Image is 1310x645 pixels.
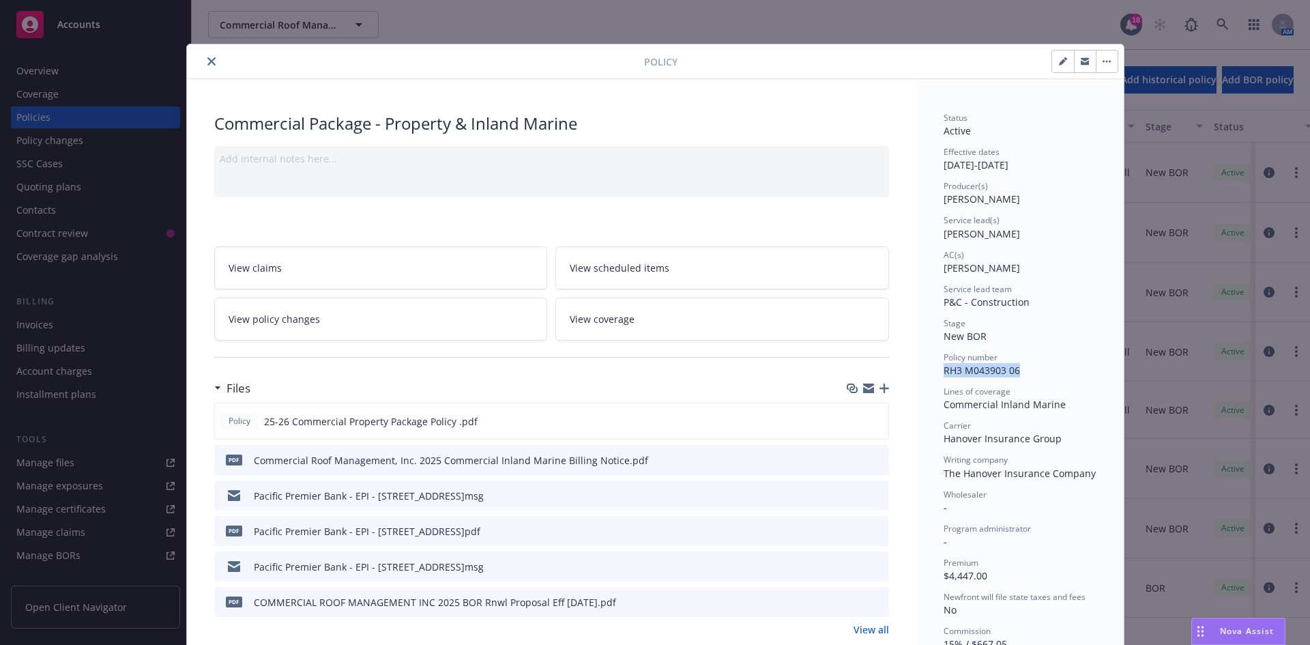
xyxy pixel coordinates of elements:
span: Service lead(s) [944,214,1000,226]
span: pdf [226,526,242,536]
span: RH3 M043903 06 [944,364,1020,377]
span: Service lead team [944,283,1012,295]
span: Commercial Inland Marine [944,398,1066,411]
span: View policy changes [229,312,320,326]
button: download file [849,524,860,539]
div: COMMERCIAL ROOF MANAGEMENT INC 2025 BOR Rnwl Proposal Eff [DATE].pdf [254,595,616,610]
button: close [203,53,220,70]
a: View claims [214,246,548,289]
div: Pacific Premier Bank - EPI - [STREET_ADDRESS]pdf [254,524,480,539]
a: View coverage [555,298,889,341]
span: [PERSON_NAME] [944,192,1020,205]
button: preview file [871,489,884,503]
span: Policy [226,415,253,427]
span: Nova Assist [1220,625,1274,637]
span: Writing company [944,454,1008,465]
span: Stage [944,317,965,329]
span: [PERSON_NAME] [944,227,1020,240]
span: Carrier [944,420,971,431]
span: Commission [944,625,991,637]
button: download file [849,453,860,468]
span: Program administrator [944,523,1031,534]
a: View scheduled items [555,246,889,289]
a: View all [854,622,889,637]
span: Policy number [944,352,998,363]
span: - [944,501,947,514]
span: View coverage [570,312,635,326]
button: Nova Assist [1191,618,1285,645]
span: pdf [226,455,242,465]
span: Newfront will file state taxes and fees [944,591,1086,603]
div: Files [214,379,250,397]
a: View policy changes [214,298,548,341]
div: [DATE] - [DATE] [944,146,1096,172]
span: Wholesaler [944,489,987,500]
div: Add internal notes here... [220,152,884,166]
h3: Files [227,379,250,397]
div: Pacific Premier Bank - EPI - [STREET_ADDRESS]msg [254,560,484,574]
span: $4,447.00 [944,569,987,582]
button: download file [849,489,860,503]
button: preview file [871,453,884,468]
span: Effective dates [944,146,1000,158]
span: Lines of coverage [944,386,1010,397]
span: Hanover Insurance Group [944,432,1062,445]
span: The Hanover Insurance Company [944,467,1096,480]
button: preview file [871,560,884,574]
div: Commercial Package - Property & Inland Marine [214,112,889,135]
div: Commercial Roof Management, Inc. 2025 Commercial Inland Marine Billing Notice.pdf [254,453,648,468]
span: Producer(s) [944,180,988,192]
div: Drag to move [1192,618,1209,644]
span: Premium [944,557,978,569]
button: preview file [871,595,884,610]
div: Pacific Premier Bank - EPI - [STREET_ADDRESS]msg [254,489,484,503]
span: Status [944,112,967,124]
span: pdf [226,597,242,607]
span: P&C - Construction [944,296,1030,309]
span: View claims [229,261,282,275]
button: download file [849,560,860,574]
span: View scheduled items [570,261,669,275]
button: download file [849,414,860,429]
span: [PERSON_NAME] [944,261,1020,274]
span: No [944,603,957,616]
button: preview file [871,524,884,539]
button: preview file [871,414,883,429]
span: - [944,535,947,548]
span: Active [944,124,971,137]
button: download file [849,595,860,610]
span: AC(s) [944,249,964,261]
span: 25-26 Commercial Property Package Policy .pdf [264,414,478,429]
span: New BOR [944,330,987,343]
span: Policy [644,55,678,69]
